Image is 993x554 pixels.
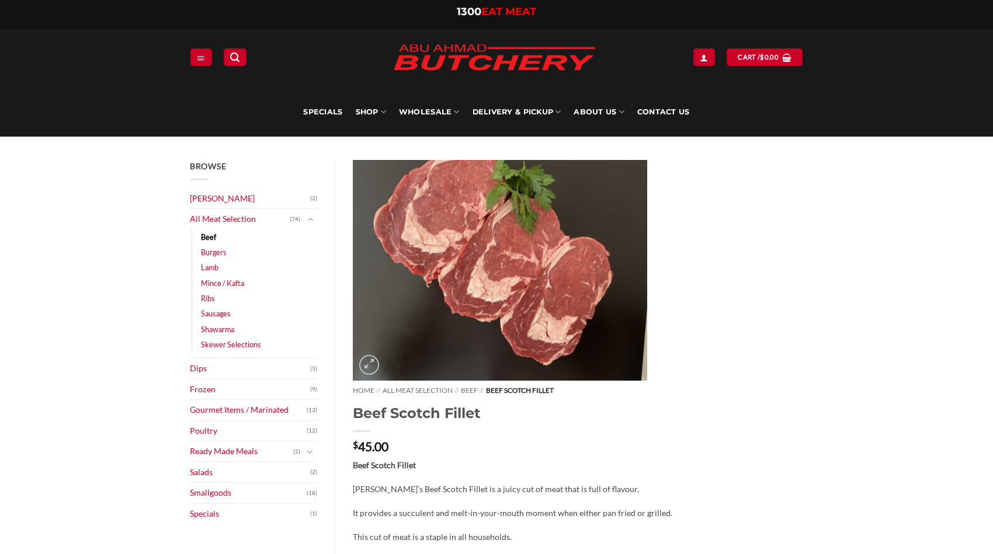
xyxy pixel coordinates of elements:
a: Specials [303,88,342,137]
span: (2) [310,464,317,481]
button: Toggle [303,213,317,226]
a: Home [353,386,374,395]
span: (1) [310,505,317,522]
a: Login [693,48,714,65]
a: [PERSON_NAME] [190,189,310,209]
a: Beef [461,386,478,395]
img: Abu Ahmad Butchery [383,36,605,81]
span: $ [353,440,358,450]
span: EAT MEAT [481,5,536,18]
span: (18) [307,485,317,502]
a: Ready Made Meals [190,441,293,462]
a: Specials [190,504,310,524]
a: Burgers [201,245,227,260]
a: View cart [727,48,802,65]
span: // [480,386,484,395]
bdi: 45.00 [353,439,388,454]
a: Beef [201,229,216,245]
span: 1300 [457,5,481,18]
a: Gourmet Items / Marinated [190,400,307,420]
a: All Meat Selection [190,209,290,229]
span: // [376,386,380,395]
span: $ [760,52,764,62]
span: (9) [310,381,317,398]
a: 1300EAT MEAT [457,5,536,18]
a: Menu [190,48,211,65]
span: Cart / [738,52,779,62]
p: It provides a succulent and melt-in-your-mouth moment when either pan fried or grilled. [353,507,804,520]
span: (2) [310,190,317,207]
span: (74) [290,211,300,228]
span: (2) [293,443,300,461]
a: Lamb [201,260,218,275]
a: All Meat Selection [383,386,453,395]
a: Poultry [190,421,307,441]
span: Browse [190,161,226,171]
a: Wholesale [399,88,460,137]
a: Search [224,48,246,65]
img: Beef Scotch Fillet [353,160,647,381]
span: (12) [307,422,317,440]
button: Toggle [303,445,317,458]
a: Delivery & Pickup [473,88,561,137]
a: Mince / Kafta [201,276,244,291]
a: Dips [190,358,310,379]
iframe: chat widget [944,507,981,542]
a: About Us [574,88,624,137]
span: (5) [310,360,317,378]
a: Shawarma [201,322,234,337]
strong: Beef Scotch Fillet [353,460,416,470]
a: Smallgoods [190,483,307,503]
a: Ribs [201,291,215,306]
a: Zoom [359,355,379,375]
a: Frozen [190,379,310,400]
span: // [454,386,459,395]
a: Skewer Selections [201,337,261,352]
a: Salads [190,462,310,483]
a: Sausages [201,306,231,321]
span: (13) [307,402,317,419]
bdi: 0.00 [760,53,779,61]
a: Contact Us [637,88,690,137]
p: [PERSON_NAME]’s Beef Scotch Fillet is a juicy cut of meat that is full of flavour. [353,483,804,496]
p: This cut of meat is a staple in all households. [353,531,804,544]
h1: Beef Scotch Fillet [353,404,804,422]
a: SHOP [356,88,386,137]
span: Beef Scotch Fillet [486,386,554,395]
